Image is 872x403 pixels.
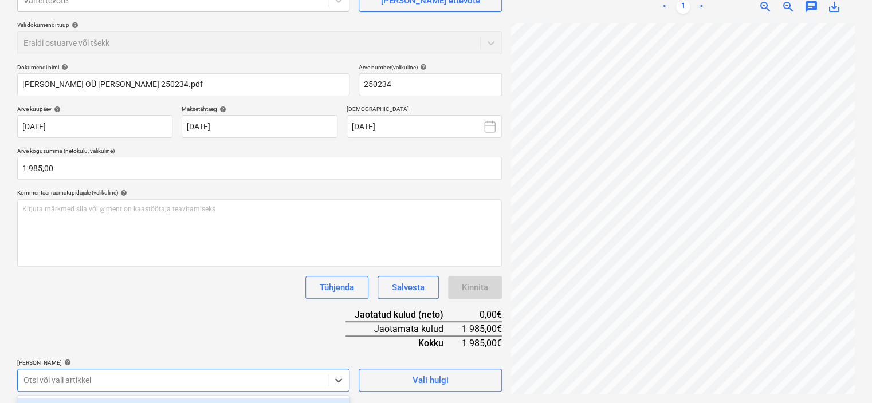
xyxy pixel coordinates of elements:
span: help [59,64,68,70]
p: [DEMOGRAPHIC_DATA] [347,105,502,115]
button: Vali hulgi [359,369,502,392]
input: Tähtaega pole määratud [182,115,337,138]
div: Dokumendi nimi [17,64,349,71]
div: Jaotamata kulud [345,322,462,336]
input: Arve number [359,73,502,96]
input: Arve kogusumma (netokulu, valikuline) [17,157,502,180]
div: Jaotatud kulud (neto) [345,308,462,322]
div: Maksetähtaeg [182,105,337,113]
p: Arve kogusumma (netokulu, valikuline) [17,147,502,157]
button: Salvesta [378,276,439,299]
div: Salvesta [392,280,425,295]
input: Dokumendi nimi [17,73,349,96]
div: [PERSON_NAME] [17,359,349,366]
div: 0,00€ [462,308,502,322]
span: help [69,22,78,29]
div: 1 985,00€ [462,322,502,336]
span: help [52,106,61,113]
span: help [418,64,427,70]
div: Tühjenda [320,280,354,295]
div: Arve number (valikuline) [359,64,502,71]
span: help [118,189,127,196]
div: Kommentaar raamatupidajale (valikuline) [17,189,502,196]
iframe: Chat Widget [815,348,872,403]
input: Arve kuupäeva pole määratud. [17,115,172,138]
div: Vali hulgi [413,373,449,388]
div: Kokku [345,336,462,350]
div: Arve kuupäev [17,105,172,113]
span: help [217,106,226,113]
div: 1 985,00€ [462,336,502,350]
button: [DATE] [347,115,502,138]
div: Vali dokumendi tüüp [17,21,502,29]
span: help [62,359,71,366]
button: Tühjenda [305,276,368,299]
